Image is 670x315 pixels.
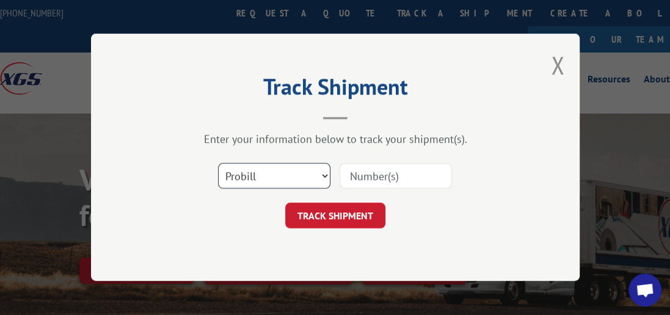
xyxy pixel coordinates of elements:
div: Enter your information below to track your shipment(s). [152,132,519,147]
button: Close modal [551,49,564,81]
input: Number(s) [340,164,452,189]
div: Open chat [628,273,661,306]
button: TRACK SHIPMENT [285,203,385,229]
h2: Track Shipment [152,78,519,101]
